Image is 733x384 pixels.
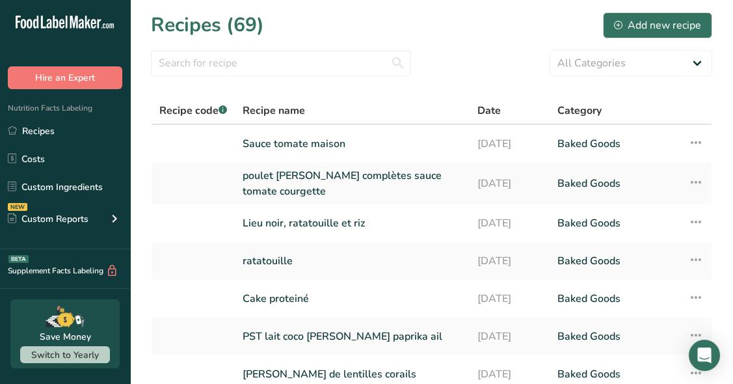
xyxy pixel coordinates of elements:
a: Baked Goods [557,168,673,199]
a: [DATE] [477,210,542,237]
span: Date [477,103,501,118]
span: Recipe code [159,103,227,118]
div: BETA [8,255,29,263]
div: NEW [8,203,27,211]
a: Baked Goods [557,247,673,275]
a: Baked Goods [557,210,673,237]
a: Baked Goods [557,323,673,350]
div: Custom Reports [8,212,88,226]
a: ratatouille [243,247,462,275]
button: Hire an Expert [8,66,122,89]
a: [DATE] [477,247,542,275]
a: Baked Goods [557,130,673,158]
a: Cake proteiné [243,285,462,312]
a: Sauce tomate maison [243,130,462,158]
div: Add new recipe [614,18,701,33]
button: Add new recipe [603,12,712,38]
h1: Recipes (69) [151,10,264,40]
span: Recipe name [243,103,305,118]
a: [DATE] [477,323,542,350]
a: PST lait coco [PERSON_NAME] paprika ail [243,323,462,350]
a: [DATE] [477,130,542,158]
a: Lieu noir, ratatouille et riz [243,210,462,237]
span: Category [557,103,602,118]
input: Search for recipe [151,50,411,76]
a: poulet [PERSON_NAME] complètes sauce tomate courgette [243,168,462,199]
button: Switch to Yearly [20,346,110,363]
span: Switch to Yearly [31,349,99,361]
a: [DATE] [477,168,542,199]
div: Save Money [40,330,91,344]
div: Open Intercom Messenger [689,340,720,371]
a: [DATE] [477,285,542,312]
a: Baked Goods [557,285,673,312]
